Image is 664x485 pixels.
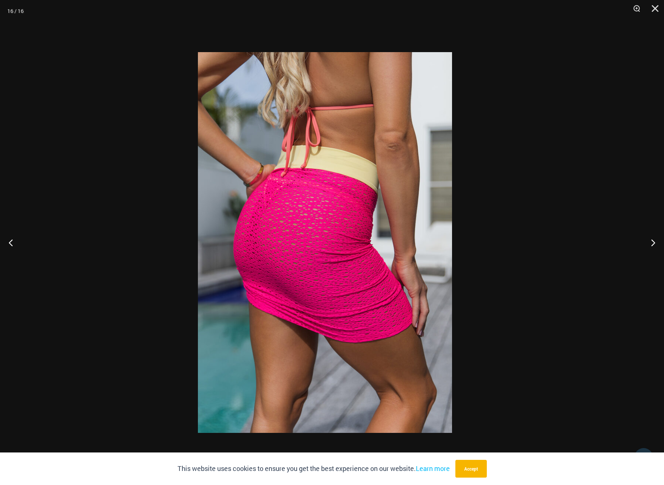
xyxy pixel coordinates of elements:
button: Accept [455,460,487,478]
a: Learn more [416,464,450,473]
button: Next [636,224,664,261]
img: Bubble Mesh Highlight Pink 309 Top 5404 Skirt 02 [198,52,452,433]
p: This website uses cookies to ensure you get the best experience on our website. [178,463,450,474]
div: 16 / 16 [7,6,24,17]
